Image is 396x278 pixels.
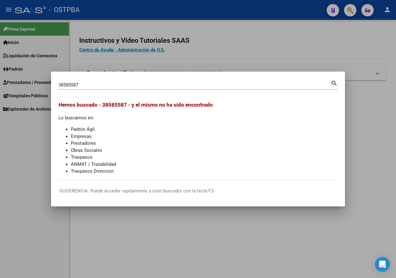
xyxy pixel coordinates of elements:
[71,168,338,175] li: Traspasos Direccion
[71,161,338,168] li: ANMAT / Trazabilidad
[58,102,213,108] span: Hemos buscado - 38585587 - y el mismo no ha sido encontrado
[71,147,338,154] li: Obras Sociales
[71,126,338,133] li: Padrón Ágil
[331,79,338,86] mat-icon: search
[71,154,338,161] li: Traspasos
[71,140,338,147] li: Prestadores
[71,133,338,140] li: Empresas
[375,257,390,272] div: Open Intercom Messenger
[58,188,338,195] p: -SUGERENCIA: Puede acceder rapidamente a este buscador con la tecla F2-
[58,101,338,175] div: Lo buscamos en:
